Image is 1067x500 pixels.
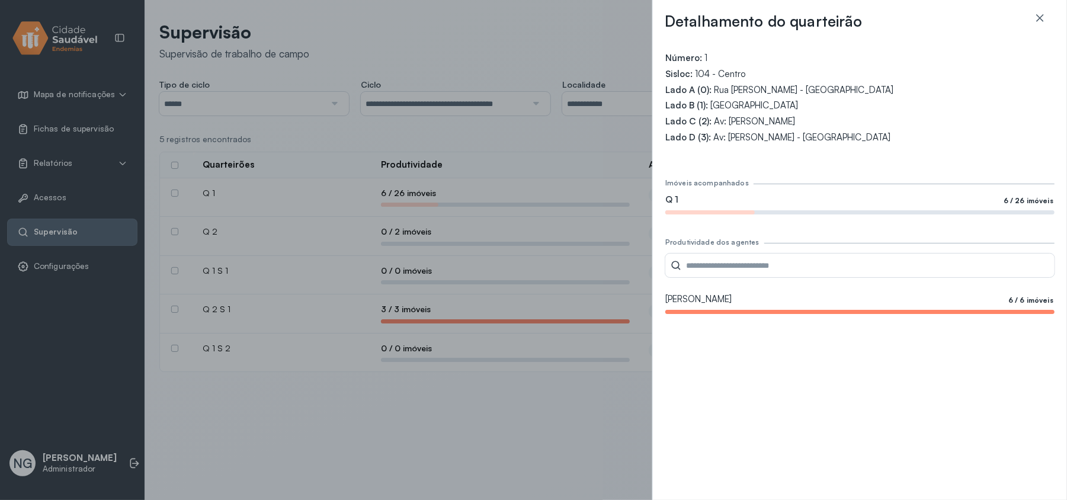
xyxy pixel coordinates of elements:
[704,53,707,64] span: 1
[714,116,795,127] span: Av: [PERSON_NAME]
[714,85,893,96] span: Rua [PERSON_NAME] - [GEOGRAPHIC_DATA]
[665,179,749,187] div: Imóveis acompanhados
[695,69,746,80] span: 104 - Centro
[713,132,890,143] span: Av: [PERSON_NAME] - [GEOGRAPHIC_DATA]
[665,53,702,64] span: Número:
[665,194,678,206] span: Q 1
[665,69,693,80] span: Sisloc:
[665,116,712,127] span: Lado C (2):
[665,85,712,96] span: Lado A (0):
[710,100,798,111] span: [GEOGRAPHIC_DATA]
[665,100,708,111] span: Lado B (1):
[1002,197,1055,205] legend: 6 / 26 imóveis
[665,294,732,305] span: [PERSON_NAME]
[665,132,711,143] span: Lado D (3):
[665,12,863,31] h3: Detalhamento do quarteirão
[665,238,760,246] div: Produtividade dos agentes
[1007,296,1055,305] legend: 6 / 6 imóveis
